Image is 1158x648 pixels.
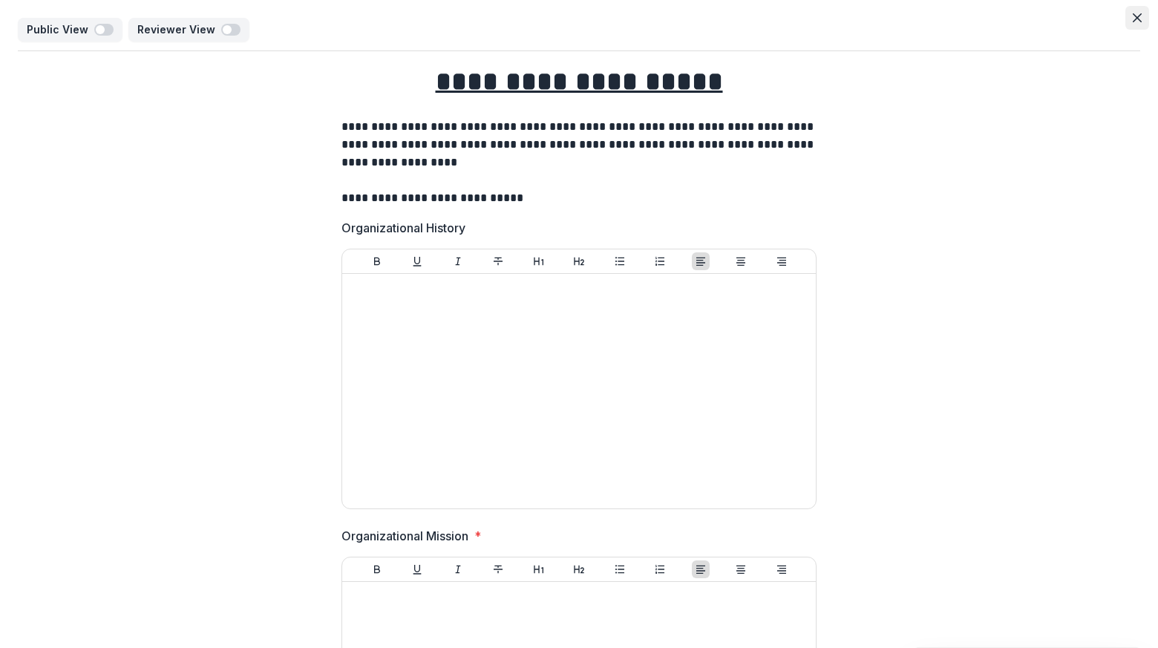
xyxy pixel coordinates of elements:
[408,252,426,270] button: Underline
[611,252,629,270] button: Bullet List
[489,560,507,578] button: Strike
[408,560,426,578] button: Underline
[773,252,791,270] button: Align Right
[1125,6,1149,30] button: Close
[449,560,467,578] button: Italicize
[341,527,468,545] p: Organizational Mission
[530,252,548,270] button: Heading 1
[128,18,249,42] button: Reviewer View
[449,252,467,270] button: Italicize
[773,560,791,578] button: Align Right
[368,252,386,270] button: Bold
[732,560,750,578] button: Align Center
[570,560,588,578] button: Heading 2
[341,219,465,237] p: Organizational History
[651,252,669,270] button: Ordered List
[570,252,588,270] button: Heading 2
[530,560,548,578] button: Heading 1
[18,18,122,42] button: Public View
[651,560,669,578] button: Ordered List
[611,560,629,578] button: Bullet List
[489,252,507,270] button: Strike
[692,252,710,270] button: Align Left
[27,24,94,36] p: Public View
[692,560,710,578] button: Align Left
[368,560,386,578] button: Bold
[732,252,750,270] button: Align Center
[137,24,221,36] p: Reviewer View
